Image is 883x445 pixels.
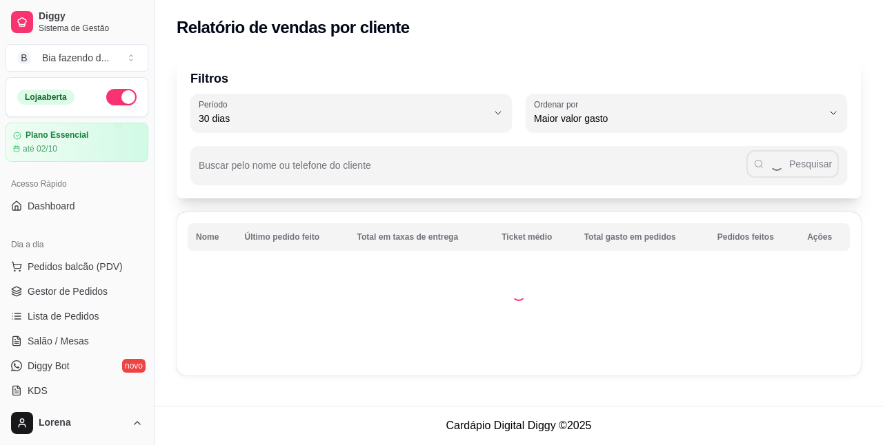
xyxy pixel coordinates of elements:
button: Alterar Status [106,89,137,105]
a: Salão / Mesas [6,330,148,352]
span: Lorena [39,417,126,429]
button: Período30 dias [190,94,512,132]
a: Lista de Pedidos [6,305,148,327]
div: Loja aberta [17,90,75,105]
span: 30 dias [199,112,487,125]
div: Acesso Rápido [6,173,148,195]
a: Diggy Botnovo [6,355,148,377]
a: DiggySistema de Gestão [6,6,148,39]
span: Salão / Mesas [28,334,89,348]
a: Plano Essencialaté 02/10 [6,123,148,162]
article: Plano Essencial [26,130,88,141]
span: B [17,51,31,65]
div: Dia a dia [6,234,148,256]
p: Filtros [190,69,847,88]
span: Gestor de Pedidos [28,284,108,298]
a: Gestor de Pedidos [6,280,148,302]
footer: Cardápio Digital Diggy © 2025 [155,406,883,445]
h2: Relatório de vendas por cliente [177,17,410,39]
span: Diggy Bot [28,359,70,373]
button: Lorena [6,406,148,439]
span: Diggy [39,10,143,23]
input: Buscar pelo nome ou telefone do cliente [199,164,746,178]
span: Lista de Pedidos [28,309,99,323]
label: Ordenar por [534,99,583,110]
a: KDS [6,380,148,402]
span: Pedidos balcão (PDV) [28,260,123,273]
div: Loading [512,287,526,301]
div: Bia fazendo d ... [42,51,109,65]
button: Select a team [6,44,148,72]
button: Ordenar porMaior valor gasto [526,94,847,132]
span: Maior valor gasto [534,112,822,125]
span: Sistema de Gestão [39,23,143,34]
button: Pedidos balcão (PDV) [6,256,148,278]
label: Período [199,99,232,110]
span: Dashboard [28,199,75,213]
article: até 02/10 [23,143,57,154]
span: KDS [28,384,48,397]
a: Dashboard [6,195,148,217]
